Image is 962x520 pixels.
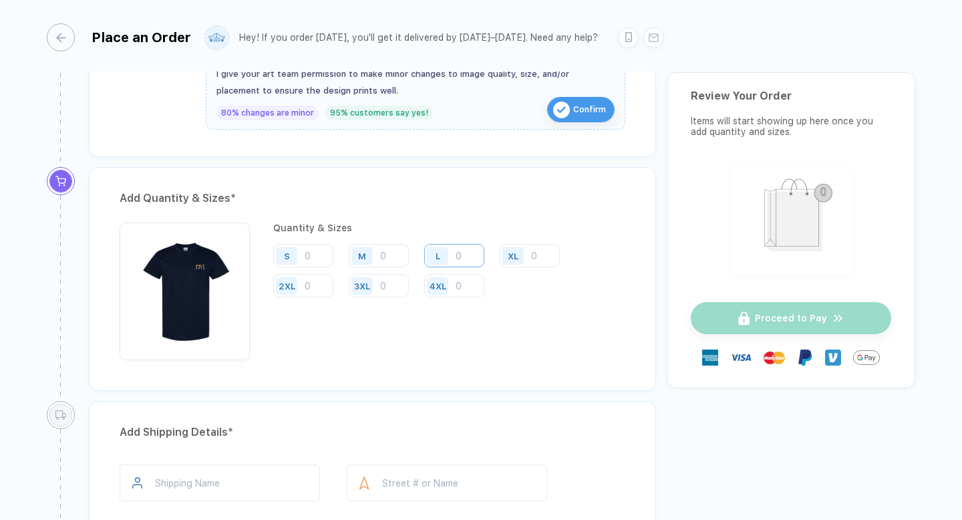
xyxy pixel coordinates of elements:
img: Venmo [825,350,841,366]
div: Review Your Order [691,90,891,102]
img: shopping_bag.png [736,170,846,267]
img: GPay [853,344,880,371]
img: Paypal [797,350,813,366]
div: Add Quantity & Sizes [120,188,625,209]
div: Quantity & Sizes [273,223,625,233]
img: icon [553,102,570,118]
div: Add Shipping Details [120,422,625,443]
div: S [284,251,290,261]
div: Items will start showing up here once you add quantity and sizes. [691,116,891,137]
img: user profile [205,26,228,49]
img: master-card [764,347,785,368]
div: 2XL [279,281,295,291]
button: iconConfirm [547,97,615,122]
div: M [358,251,366,261]
div: 4XL [430,281,446,291]
div: 3XL [354,281,370,291]
div: L [436,251,440,261]
div: Hey! If you order [DATE], you'll get it delivered by [DATE]–[DATE]. Need any help? [239,32,598,43]
div: Place an Order [92,29,191,45]
div: 80% changes are minor [216,106,319,120]
img: visa [730,347,752,368]
span: Confirm [573,99,606,120]
div: XL [508,251,518,261]
img: express [702,350,718,366]
div: I give your art team permission to make minor changes to image quality, size, and/or placement to... [216,66,615,99]
img: cd652f07-6439-4e55-b95e-6d84c8d34d7a_nt_front_1756360674090.jpg [126,229,243,346]
div: 95% customers say yes! [325,106,433,120]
